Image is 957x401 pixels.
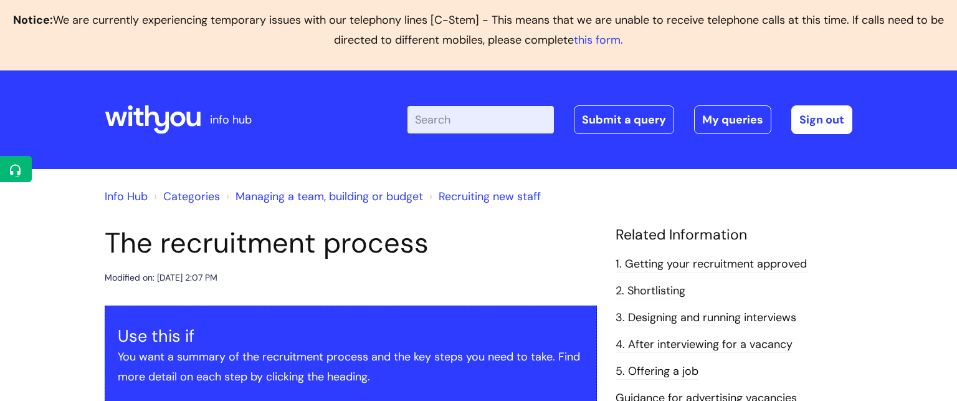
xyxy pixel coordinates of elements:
a: Managing a team, building or budget [236,189,423,204]
b: Notice: [13,12,53,27]
div: | - [407,105,852,134]
h1: The recruitment process [105,226,597,260]
p: info hub [210,110,252,130]
a: 4. After interviewing for a vacancy [616,337,793,353]
li: Managing a team, building or budget [223,186,423,206]
a: this form. [574,32,623,47]
input: Search [407,106,554,133]
a: My queries [694,105,771,134]
a: 5. Offering a job [616,364,698,380]
a: Categories [163,189,220,204]
li: Solution home [151,186,220,206]
a: Info Hub [105,189,148,204]
h3: Use this if [118,326,584,346]
p: We are currently experiencing temporary issues with our telephony lines [C-Stem] - This means tha... [10,10,947,51]
li: Recruiting new staff [426,186,541,206]
a: 3. Designing and running interviews [616,310,796,326]
a: Submit a query [574,105,674,134]
div: Modified on: [DATE] 2:07 PM [105,270,217,286]
a: Sign out [791,105,852,134]
a: 1. Getting your recruitment approved [616,256,807,273]
p: You want a summary of the recruitment process and the key steps you need to take. Find more detai... [118,347,584,387]
h4: Related Information [616,226,852,244]
a: 2. Shortlisting [616,283,685,299]
a: Recruiting new staff [439,189,541,204]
